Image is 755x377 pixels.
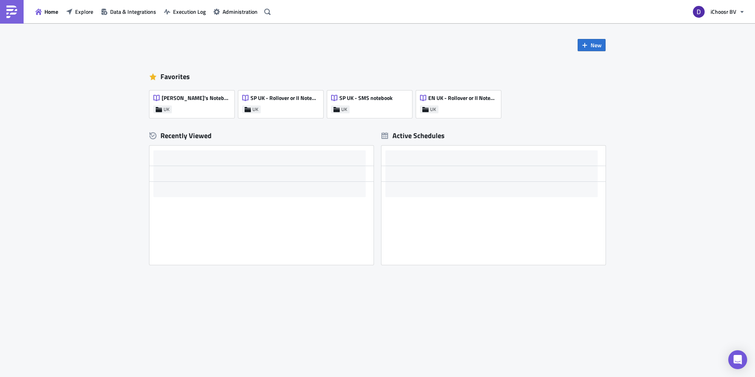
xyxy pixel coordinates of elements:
button: Execution Log [160,6,210,18]
span: Data & Integrations [110,7,156,16]
button: Explore [62,6,97,18]
span: SP UK - Rollover or II Notebook [250,94,319,102]
button: iChoosr BV [688,3,749,20]
div: Open Intercom Messenger [728,350,747,369]
span: Execution Log [173,7,206,16]
div: Active Schedules [381,131,445,140]
a: [PERSON_NAME]'s NotebookUK [149,87,238,118]
img: Avatar [692,5,705,18]
div: Recently Viewed [149,130,374,142]
span: New [591,41,602,49]
a: SP UK - Rollover or II NotebookUK [238,87,327,118]
span: SP UK - SMS notebook [339,94,392,102]
button: Home [31,6,62,18]
span: UK [164,106,169,113]
span: Administration [223,7,258,16]
span: Explore [75,7,93,16]
button: Administration [210,6,261,18]
a: SP UK - SMS notebookUK [327,87,416,118]
span: iChoosr BV [711,7,736,16]
span: UK [341,106,347,113]
span: [PERSON_NAME]'s Notebook [162,94,230,102]
span: Home [44,7,58,16]
img: PushMetrics [6,6,18,18]
span: UK [252,106,258,113]
button: Data & Integrations [97,6,160,18]
div: Favorites [149,71,606,83]
a: EN UK - Rollover or II NotebookUK [416,87,505,118]
span: EN UK - Rollover or II Notebook [428,94,497,102]
button: New [578,39,606,51]
span: UK [430,106,436,113]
